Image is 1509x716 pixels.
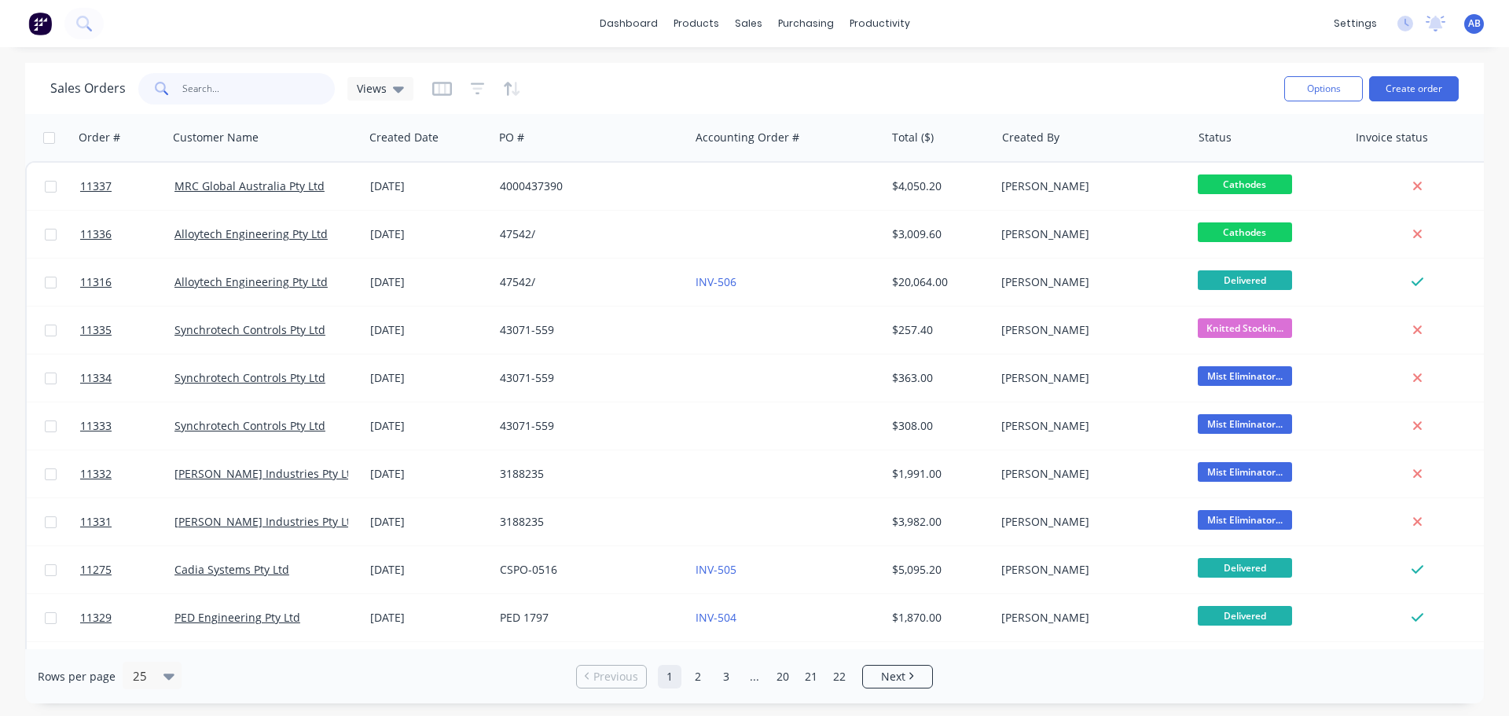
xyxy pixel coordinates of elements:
[881,669,905,685] span: Next
[80,354,174,402] a: 11334
[1284,76,1363,101] button: Options
[80,322,112,338] span: 11335
[38,669,116,685] span: Rows per page
[1198,510,1292,530] span: Mist Eliminator...
[592,12,666,35] a: dashboard
[892,466,984,482] div: $1,991.00
[1001,370,1176,386] div: [PERSON_NAME]
[174,322,325,337] a: Synchrotech Controls Pty Ltd
[500,610,674,626] div: PED 1797
[828,665,851,688] a: Page 22
[1001,274,1176,290] div: [PERSON_NAME]
[28,12,52,35] img: Factory
[370,274,487,290] div: [DATE]
[666,12,727,35] div: products
[1468,17,1481,31] span: AB
[696,562,736,577] a: INV-505
[370,514,487,530] div: [DATE]
[1198,270,1292,290] span: Delivered
[80,514,112,530] span: 11331
[370,370,487,386] div: [DATE]
[174,514,358,529] a: [PERSON_NAME] Industries Pty Ltd
[370,322,487,338] div: [DATE]
[370,466,487,482] div: [DATE]
[892,418,984,434] div: $308.00
[500,466,674,482] div: 3188235
[892,514,984,530] div: $3,982.00
[1001,322,1176,338] div: [PERSON_NAME]
[1199,130,1232,145] div: Status
[892,562,984,578] div: $5,095.20
[174,274,328,289] a: Alloytech Engineering Pty Ltd
[80,178,112,194] span: 11337
[500,178,674,194] div: 4000437390
[892,178,984,194] div: $4,050.20
[174,370,325,385] a: Synchrotech Controls Pty Ltd
[696,274,736,289] a: INV-506
[892,130,934,145] div: Total ($)
[1001,466,1176,482] div: [PERSON_NAME]
[1369,76,1459,101] button: Create order
[370,226,487,242] div: [DATE]
[696,610,736,625] a: INV-504
[593,669,638,685] span: Previous
[500,226,674,242] div: 47542/
[1198,606,1292,626] span: Delivered
[174,466,358,481] a: [PERSON_NAME] Industries Pty Ltd
[182,73,336,105] input: Search...
[1198,366,1292,386] span: Mist Eliminator...
[500,322,674,338] div: 43071-559
[357,80,387,97] span: Views
[1001,178,1176,194] div: [PERSON_NAME]
[1001,226,1176,242] div: [PERSON_NAME]
[80,370,112,386] span: 11334
[80,610,112,626] span: 11329
[174,226,328,241] a: Alloytech Engineering Pty Ltd
[174,418,325,433] a: Synchrotech Controls Pty Ltd
[370,610,487,626] div: [DATE]
[500,274,674,290] div: 47542/
[686,665,710,688] a: Page 2
[80,211,174,258] a: 11336
[770,12,842,35] div: purchasing
[80,466,112,482] span: 11332
[500,370,674,386] div: 43071-559
[500,514,674,530] div: 3188235
[1356,130,1428,145] div: Invoice status
[577,669,646,685] a: Previous page
[80,402,174,450] a: 11333
[892,610,984,626] div: $1,870.00
[173,130,259,145] div: Customer Name
[1001,562,1176,578] div: [PERSON_NAME]
[743,665,766,688] a: Jump forward
[174,610,300,625] a: PED Engineering Pty Ltd
[80,594,174,641] a: 11329
[370,418,487,434] div: [DATE]
[80,546,174,593] a: 11275
[80,562,112,578] span: 11275
[80,450,174,498] a: 11332
[79,130,120,145] div: Order #
[1198,174,1292,194] span: Cathodes
[80,163,174,210] a: 11337
[1198,414,1292,434] span: Mist Eliminator...
[1198,318,1292,338] span: Knitted Stockin...
[570,665,939,688] ul: Pagination
[771,665,795,688] a: Page 20
[80,259,174,306] a: 11316
[714,665,738,688] a: Page 3
[499,130,524,145] div: PO #
[174,178,325,193] a: MRC Global Australia Pty Ltd
[80,498,174,545] a: 11331
[1001,514,1176,530] div: [PERSON_NAME]
[892,274,984,290] div: $20,064.00
[80,226,112,242] span: 11336
[1326,12,1385,35] div: settings
[370,178,487,194] div: [DATE]
[1001,418,1176,434] div: [PERSON_NAME]
[370,562,487,578] div: [DATE]
[1198,462,1292,482] span: Mist Eliminator...
[174,562,289,577] a: Cadia Systems Pty Ltd
[799,665,823,688] a: Page 21
[696,130,799,145] div: Accounting Order #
